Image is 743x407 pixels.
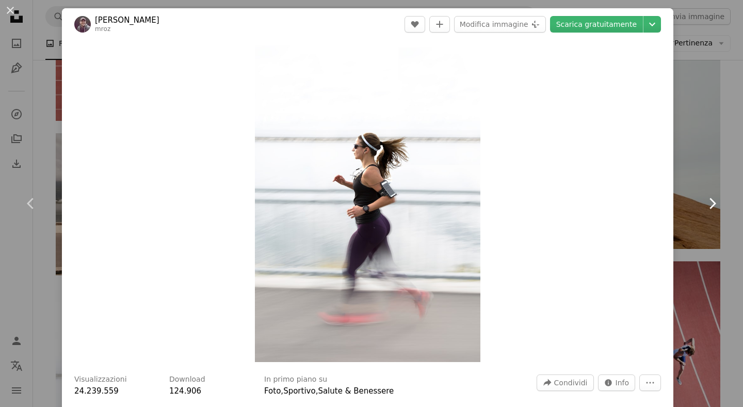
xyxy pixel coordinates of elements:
button: Statistiche su questa immagine [598,374,636,391]
span: , [316,386,318,396]
a: Avanti [681,154,743,253]
span: 124.906 [169,386,201,396]
button: Ingrandisci questa immagine [255,45,481,362]
button: Aggiungi alla Collezione [429,16,450,33]
a: Salute & Benessere [318,386,394,396]
button: Mi piace [405,16,425,33]
a: mroz [95,25,110,33]
button: Scegli le dimensioni del download [643,16,661,33]
span: 24.239.559 [74,386,119,396]
span: , [281,386,283,396]
button: Modifica immagine [454,16,546,33]
img: donna che corre indossando la fascia al braccio [255,45,481,362]
a: Scarica gratuitamente [550,16,643,33]
span: Info [616,375,629,390]
a: Foto [264,386,281,396]
a: Sportivo [283,386,316,396]
h3: Visualizzazioni [74,374,127,385]
h3: Download [169,374,205,385]
span: Condividi [554,375,588,390]
h3: In primo piano su [264,374,327,385]
img: Vai al profilo di Filip Mroz [74,16,91,33]
button: Condividi questa immagine [537,374,594,391]
a: [PERSON_NAME] [95,15,159,25]
button: Altre azioni [639,374,661,391]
